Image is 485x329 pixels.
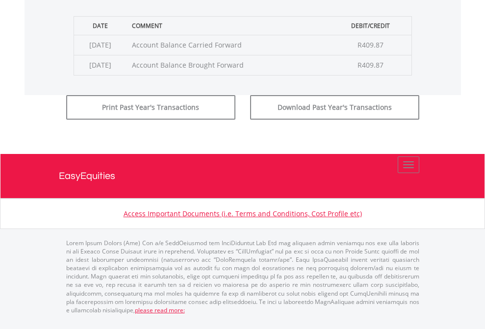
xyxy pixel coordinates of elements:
button: Print Past Year's Transactions [66,95,235,120]
td: Account Balance Brought Forward [127,55,330,75]
span: R409.87 [357,60,383,70]
a: Access Important Documents (i.e. Terms and Conditions, Cost Profile etc) [124,209,362,218]
th: Date [74,16,127,35]
th: Comment [127,16,330,35]
button: Download Past Year's Transactions [250,95,419,120]
p: Lorem Ipsum Dolors (Ame) Con a/e SeddOeiusmod tem InciDiduntut Lab Etd mag aliquaen admin veniamq... [66,239,419,314]
a: please read more: [135,306,185,314]
td: [DATE] [74,55,127,75]
th: Debit/Credit [330,16,411,35]
td: [DATE] [74,35,127,55]
td: Account Balance Carried Forward [127,35,330,55]
a: EasyEquities [59,154,427,198]
span: R409.87 [357,40,383,50]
